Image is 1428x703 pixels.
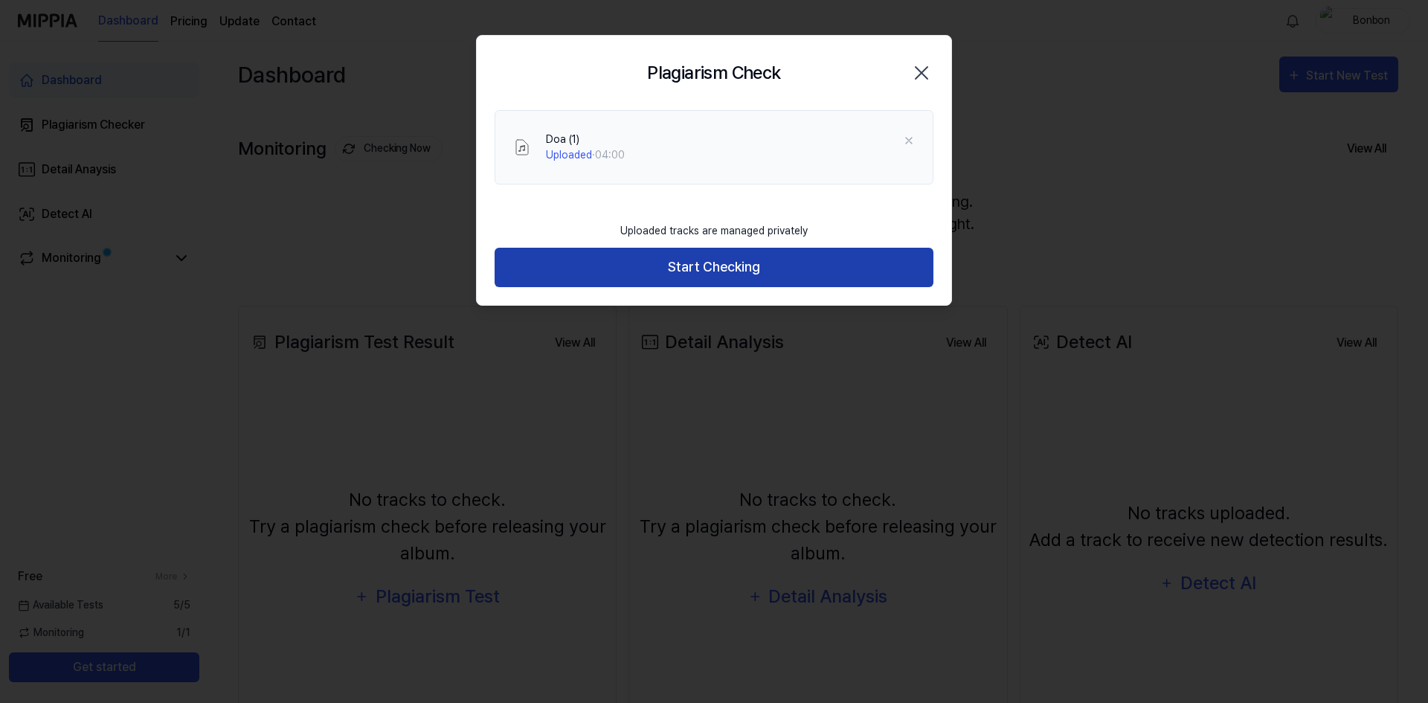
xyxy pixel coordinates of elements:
h2: Plagiarism Check [647,60,780,86]
div: · 04:00 [546,147,625,163]
div: Doa (1) [546,132,625,147]
div: Uploaded tracks are managed privately [611,214,817,248]
span: Uploaded [546,149,592,161]
img: File Select [513,138,531,156]
button: Start Checking [495,248,933,287]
